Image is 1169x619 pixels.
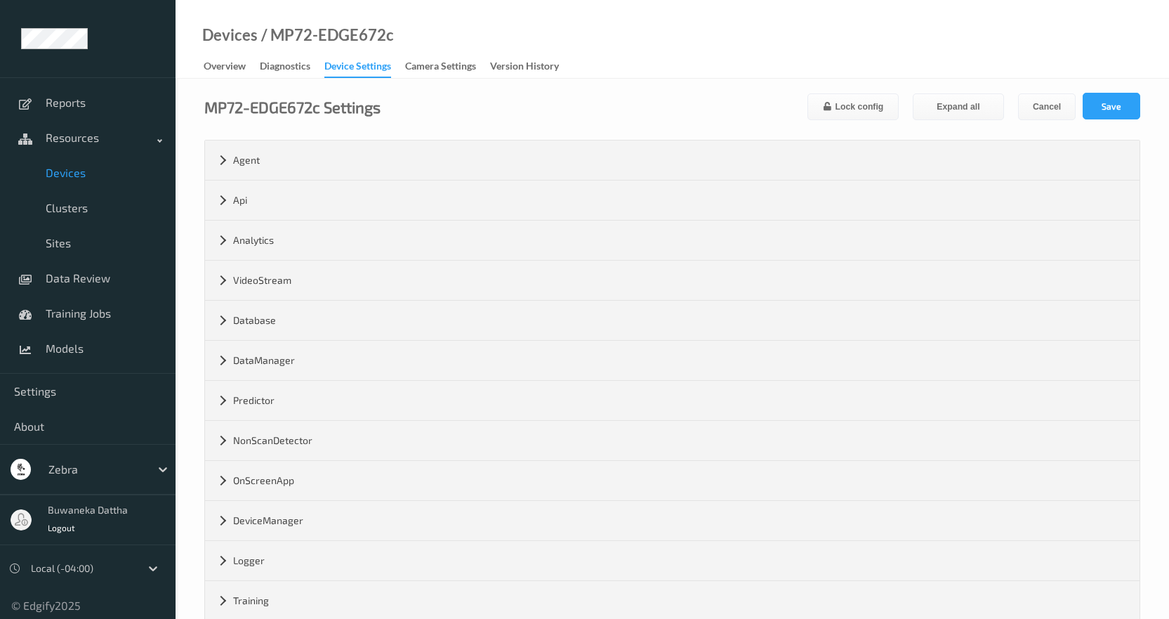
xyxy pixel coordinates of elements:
a: Devices [202,28,258,42]
button: Lock config [807,93,899,120]
div: Agent [205,141,1140,180]
div: VideoStream [205,261,1140,300]
div: Logger [205,541,1140,580]
div: Overview [204,59,246,77]
div: Diagnostics [260,59,310,77]
a: Diagnostics [260,57,324,77]
div: Predictor [205,381,1140,420]
div: Camera Settings [405,59,476,77]
button: Save [1083,93,1140,119]
a: Camera Settings [405,57,490,77]
a: Device Settings [324,57,405,78]
div: Database [205,301,1140,340]
div: NonScanDetector [205,421,1140,460]
div: OnScreenApp [205,461,1140,500]
a: Overview [204,57,260,77]
div: Version History [490,59,559,77]
a: Version History [490,57,573,77]
div: MP72-EDGE672c Settings [204,100,381,114]
div: Api [205,181,1140,220]
div: Analytics [205,221,1140,260]
div: DataManager [205,341,1140,380]
div: DeviceManager [205,501,1140,540]
div: Device Settings [324,59,391,78]
div: / MP72-EDGE672c [258,28,394,42]
button: Cancel [1018,93,1076,120]
button: Expand all [913,93,1004,120]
